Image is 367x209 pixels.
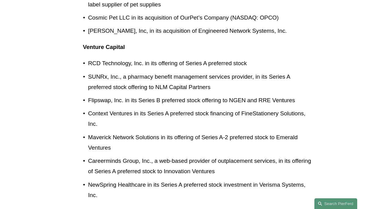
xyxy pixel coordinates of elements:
p: Cosmic Pet LLC in its acquisition of OurPet’s Company (NASDAQ: OPCO) [88,13,313,23]
a: Search this site [314,198,357,209]
p: Context Ventures in its Series A preferred stock financing of FineStationery Solutions, Inc. [88,108,313,129]
p: [PERSON_NAME], Inc, in its acquisition of Engineered Network Systems, Inc. [88,26,313,36]
p: Maverick Network Solutions in its offering of Series A-2 preferred stock to Emerald Ventures [88,132,313,153]
p: Flipswap, Inc. in its Series B preferred stock offering to NGEN and RRE Ventures [88,95,313,106]
p: Careerminds Group, Inc., a web-based provider of outplacement services, in its offering of Series... [88,156,313,177]
p: RCD Technology, Inc. in its offering of Series A preferred stock [88,58,313,69]
p: SUNRx, Inc., a pharmacy benefit management services provider, in its Series A preferred stock off... [88,72,313,92]
p: NewSpring Healthcare in its Series A preferred stock investment in Verisma Systems, Inc. [88,180,313,200]
strong: Venture Capital [83,44,125,50]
